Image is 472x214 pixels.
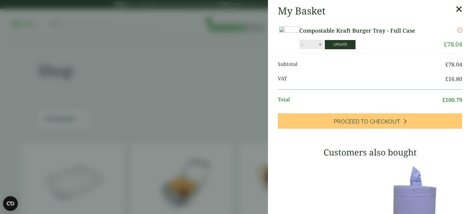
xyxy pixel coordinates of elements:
button: + [317,42,323,47]
bdi: 78.04 [445,61,462,68]
span: Total [278,96,442,104]
span: £ [445,61,448,68]
span: £ [444,40,447,48]
bdi: 16.80 [445,75,462,83]
h2: My Basket [278,5,325,17]
h3: Customers also bought [278,147,462,158]
span: £ [442,96,445,103]
span: Proceed to Checkout [334,118,400,125]
a: Compostable Kraft Burger Tray - Full Case [299,26,429,35]
bdi: 78.04 [444,40,462,48]
a: Proceed to Checkout [278,113,462,129]
button: Open CMP widget [3,196,18,211]
button: Update [325,40,356,49]
span: VAT [278,75,445,83]
bdi: 100.79 [442,96,462,103]
span: £ [445,75,448,83]
span: Subtotal [278,60,445,69]
button: - [300,42,305,47]
a: Remove this item [457,26,462,34]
